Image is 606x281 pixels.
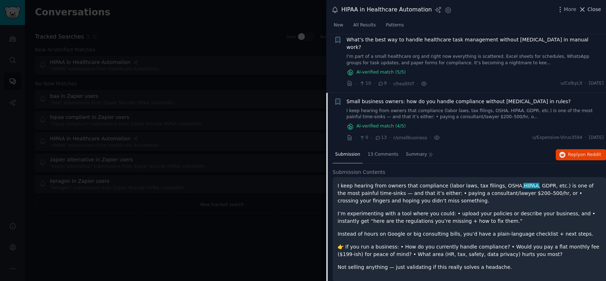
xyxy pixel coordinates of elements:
[353,22,376,29] span: All Results
[338,243,601,258] p: 👉 If you run a business: • How do you currently handle compliance? • Would you pay a flat monthly...
[532,135,582,141] span: u/Expensive-Virus3594
[375,135,387,141] span: 13
[564,6,576,13] span: More
[406,151,427,158] span: Summary
[417,80,418,87] span: ·
[347,108,604,120] a: I keep hearing from owners that compliance (labor laws, tax filings, OSHA, HIPAA, GDPR, etc.) is ...
[383,20,406,34] a: Patterns
[523,183,539,189] span: HIPAA
[430,134,431,141] span: ·
[585,135,586,141] span: ·
[355,134,357,141] span: ·
[386,22,404,29] span: Patterns
[374,80,375,87] span: ·
[556,6,576,13] button: More
[347,54,604,66] a: I’m part of a small healthcare org and right now everything is scattered. Excel sheets for schedu...
[357,123,406,130] span: AI-verified match ( 4 /5)
[333,169,385,176] span: Submission Contents
[378,80,387,87] span: 9
[341,5,432,14] div: HIPAA in Healthcare Automation
[347,36,604,51] a: What’s the best way to handle healthcare task management without [MEDICAL_DATA] in manual work?
[335,151,360,158] span: Submission
[347,98,571,105] a: Small business owners: how do you handle compliance without [MEDICAL_DATA] in rules?
[357,69,406,76] span: AI-verified match ( 5 /5)
[587,6,601,13] span: Close
[556,149,606,161] button: Replyon Reddit
[338,264,601,271] p: Not selling anything — just validating if this really solves a headache.
[338,230,601,238] p: Instead of hours on Google or big consulting bills, you’d have a plain-language checklist + next ...
[389,80,390,87] span: ·
[560,80,582,87] span: u/ColbyLit
[585,80,586,87] span: ·
[389,134,390,141] span: ·
[338,210,601,225] p: I’m experimenting with a tool where you could: • upload your policies or describe your business, ...
[579,6,601,13] button: Close
[338,182,601,205] p: I keep hearing from owners that compliance (labor laws, tax filings, OSHA, , GDPR, etc.) is one o...
[393,81,414,86] span: r/healthIT
[568,152,601,158] span: Reply
[589,80,604,87] span: [DATE]
[368,151,398,158] span: 13 Comments
[393,135,427,140] span: r/smallbusiness
[589,135,604,141] span: [DATE]
[359,135,368,141] span: 0
[331,20,346,34] a: New
[371,134,372,141] span: ·
[351,20,378,34] a: All Results
[355,80,357,87] span: ·
[580,152,601,157] span: on Reddit
[334,22,343,29] span: New
[359,80,371,87] span: 10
